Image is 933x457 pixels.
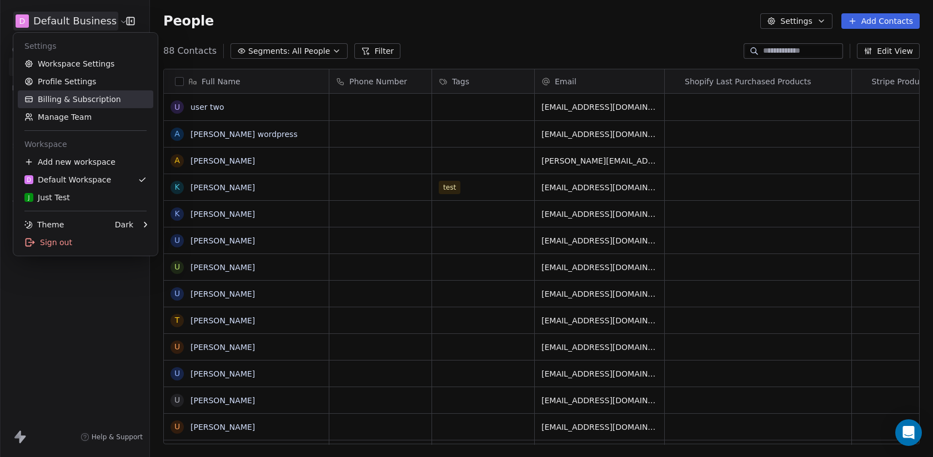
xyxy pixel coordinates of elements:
[18,108,153,126] a: Manage Team
[28,194,30,202] span: J
[24,192,70,203] div: Just Test
[18,37,153,55] div: Settings
[18,55,153,73] a: Workspace Settings
[24,174,111,185] div: Default Workspace
[18,135,153,153] div: Workspace
[24,219,64,230] div: Theme
[115,219,133,230] div: Dark
[18,90,153,108] a: Billing & Subscription
[18,153,153,171] div: Add new workspace
[18,233,153,251] div: Sign out
[18,73,153,90] a: Profile Settings
[27,176,31,184] span: D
